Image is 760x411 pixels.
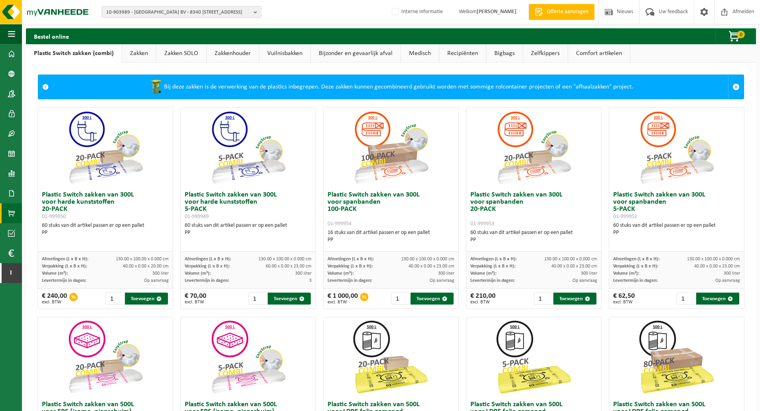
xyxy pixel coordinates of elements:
div: 60 stuks van dit artikel passen er op een pallet [470,229,597,244]
input: 1 [677,293,695,305]
img: 01-999954 [351,108,431,187]
span: 01-999953 [470,221,494,227]
span: I [8,263,14,283]
span: 01-999950 [42,214,66,220]
img: 01-999952 [637,108,717,187]
span: Op aanvraag [144,278,169,283]
div: € 1 000,00 [328,293,358,305]
span: Op aanvraag [572,278,597,283]
span: Volume (m³): [613,271,639,276]
span: 40.00 x 0.00 x 23.00 cm [694,264,740,269]
span: Levertermijn in dagen: [613,278,657,283]
div: 60 stuks van dit artikel passen er op een pallet [42,222,169,236]
span: 40.00 x 0.00 x 20.00 cm [123,264,169,269]
h3: Plastic Switch zakken van 300L voor harde kunststoffen 20-PACK [42,191,169,220]
label: Interne informatie [390,6,443,18]
button: Toevoegen [411,293,454,305]
img: WB-0240-HPE-GN-50.png [148,79,164,95]
span: Levertermijn in dagen: [185,278,229,283]
a: Zakken SOLO [156,44,206,63]
span: excl. BTW [613,300,635,305]
img: 01-999956 [65,317,145,397]
div: PP [470,236,597,244]
h2: Bestel online [26,28,77,44]
div: € 240,00 [42,293,67,305]
span: 300 liter [295,271,312,276]
button: 0 [715,28,755,44]
span: 300 liter [152,271,169,276]
div: 16 stuks van dit artikel passen er op een pallet [328,229,454,244]
span: Verpakking (L x B x H): [42,264,87,269]
span: 60.00 x 0.00 x 23.00 cm [266,264,312,269]
strong: [PERSON_NAME] [477,9,517,15]
img: 01-999953 [494,108,574,187]
a: Zakkenhouder [207,44,259,63]
a: Comfort artikelen [568,44,630,63]
span: 3 [309,278,312,283]
span: 01-999949 [185,214,209,220]
a: Zelfkippers [523,44,568,63]
a: Sluit melding [728,75,744,99]
h3: Plastic Switch zakken van 300L voor harde kunststoffen 5-PACK [185,191,312,220]
a: Zakken [122,44,156,63]
span: Levertermijn in dagen: [328,278,372,283]
span: 130.00 x 100.00 x 0.000 cm [116,257,169,262]
span: excl. BTW [42,300,67,305]
span: 01-999952 [613,214,637,220]
span: Afmetingen (L x B x H): [42,257,88,262]
span: 130.00 x 100.00 x 0.000 cm [544,257,597,262]
span: 0 [737,31,745,38]
img: 01-999968 [637,317,717,397]
span: Verpakking (L x B x H): [470,264,515,269]
span: 10-903989 - [GEOGRAPHIC_DATA] BV - 8340 [STREET_ADDRESS] [106,6,251,18]
span: Afmetingen (L x B x H): [328,257,374,262]
span: 01-999954 [328,221,351,227]
a: Vuilnisbakken [259,44,310,63]
span: Afmetingen (L x B x H): [470,257,517,262]
span: Verpakking (L x B x H): [185,264,230,269]
span: 300 liter [438,271,454,276]
span: Op aanvraag [430,278,454,283]
div: PP [42,229,169,236]
input: 1 [391,293,410,305]
img: 01-999949 [208,108,288,187]
div: PP [328,236,454,244]
a: Plastic Switch zakken (combi) [26,44,122,63]
span: Levertermijn in dagen: [42,278,86,283]
h3: Plastic Switch zakken van 300L voor spanbanden 20-PACK [470,191,597,227]
img: 01-999964 [351,317,431,397]
span: Volume (m³): [185,271,211,276]
span: 130.00 x 100.00 x 0.000 cm [401,257,454,262]
img: 01-999955 [208,317,288,397]
span: Verpakking (L x B x H): [613,264,658,269]
div: 60 stuks van dit artikel passen er op een pallet [185,222,312,236]
span: Afmetingen (L x B x H): [613,257,659,262]
span: Offerte aanvragen [545,8,590,16]
span: 300 liter [724,271,740,276]
img: 01-999963 [494,317,574,397]
div: PP [185,229,312,236]
span: Verpakking (L x B x H): [328,264,373,269]
img: 01-999950 [65,108,145,187]
a: Offerte aanvragen [529,4,594,20]
span: 40.00 x 0.00 x 23.00 cm [551,264,597,269]
input: 1 [105,293,124,305]
div: PP [613,229,740,236]
span: 300 liter [581,271,597,276]
div: € 70,00 [185,293,206,305]
div: 60 stuks van dit artikel passen er op een pallet [613,222,740,236]
span: excl. BTW [328,300,358,305]
div: € 210,00 [470,293,495,305]
input: 1 [534,293,553,305]
button: Toevoegen [268,293,311,305]
span: Volume (m³): [328,271,353,276]
a: Medisch [401,44,439,63]
button: Toevoegen [125,293,168,305]
span: 40.00 x 0.00 x 23.00 cm [409,264,454,269]
span: excl. BTW [470,300,495,305]
span: 130.00 x 100.00 x 0.000 cm [259,257,312,262]
div: Bij deze zakken is de verwerking van de plastics inbegrepen. Deze zakken kunnen gecombineerd gebr... [53,75,728,99]
span: Volume (m³): [42,271,68,276]
button: Toevoegen [696,293,739,305]
span: Afmetingen (L x B x H): [185,257,231,262]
